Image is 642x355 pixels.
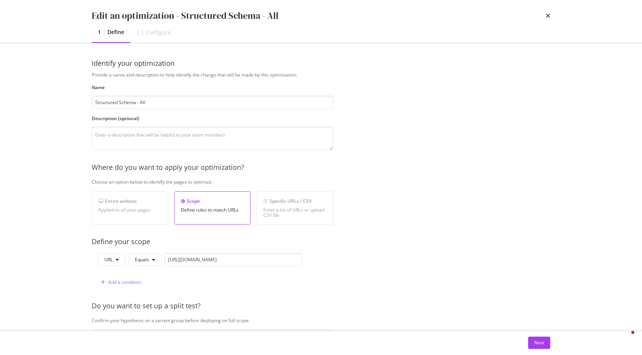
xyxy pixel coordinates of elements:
[104,256,113,263] span: URL
[546,9,550,22] div: times
[135,256,149,263] span: Equals
[98,207,162,213] div: Applied to all your pages
[92,301,588,311] div: Do you want to set up a split test?
[263,198,327,204] div: Specific URLs / CSV
[528,337,550,349] button: Next
[92,96,333,109] input: Enter an optimization name to easily find it back
[98,254,125,266] button: URL
[98,276,141,288] button: Add a condition
[92,9,279,22] div: Edit an optimization - Structured Schema - All
[92,84,333,91] label: Name
[92,59,550,68] div: Identify your optimization
[108,279,141,285] div: Add a condition
[136,29,139,36] div: 2
[263,207,327,218] div: Enter a list of URLs or upload CSV file
[92,179,588,185] div: Choose an option below to identify the pages to optimize.
[181,198,244,204] div: Scope
[107,28,124,36] div: Define
[92,72,588,78] div: Provide a name and description to help identify the change that will be made by this optimization.
[181,207,244,213] div: Define rules to match URLs
[92,115,333,122] label: Description (optional)
[92,163,588,173] div: Where do you want to apply your optimization?
[98,198,162,204] div: Entire website
[146,29,171,36] div: Configure
[616,329,634,347] iframe: Intercom live chat
[128,254,162,266] button: Equals
[92,317,588,324] div: Confirm your hypothesis on a variant group before deploying on full scope
[534,339,544,346] div: Next
[98,28,101,36] div: 1
[92,237,588,247] div: Define your scope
